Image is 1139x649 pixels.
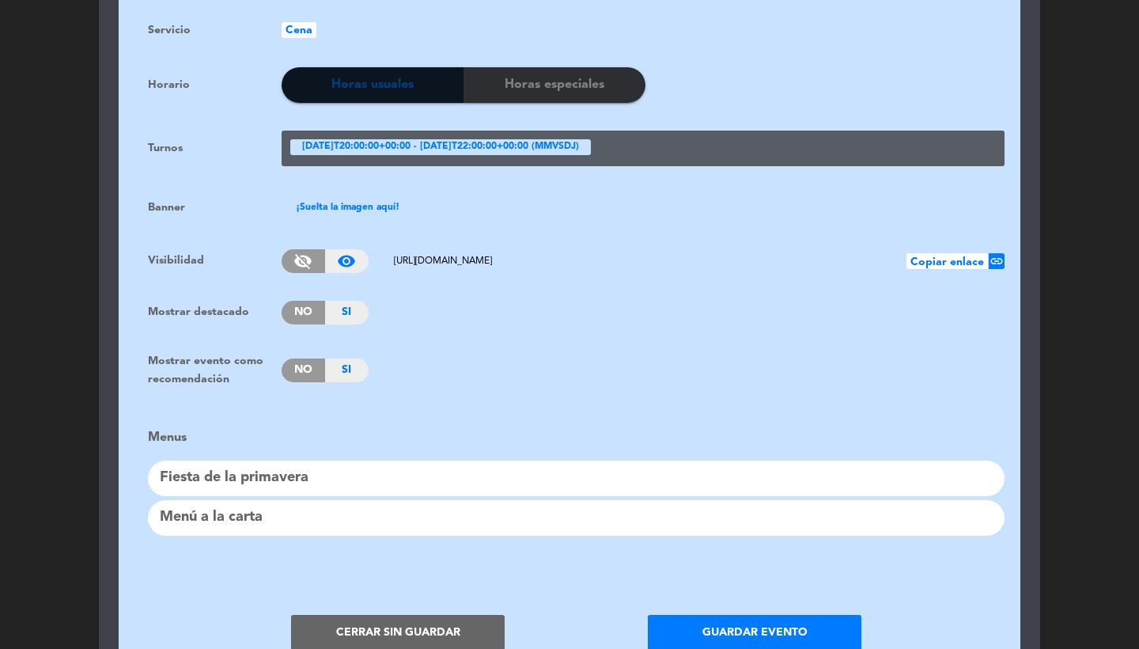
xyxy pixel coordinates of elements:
[148,25,191,36] span: Servicio
[325,359,369,382] span: Si
[990,254,1004,268] span: link
[325,301,369,324] span: Si
[282,22,316,38] span: Cena
[148,202,185,213] span: Banner
[282,301,325,324] span: No
[148,142,183,154] span: Turnos
[290,139,591,155] div: [DATE]T20:00:00+00:00 - [DATE]T22:00:00+00:00 (MMVSDJ)
[337,252,356,271] span: visibility_on
[148,461,1005,496] div: Fiesta de la primavera
[282,359,325,382] span: No
[148,500,1005,536] div: Menú a la carta
[296,200,399,216] ngx-dropzone-label: ¡Suelta la imagen aquí!
[148,79,190,90] span: Horario
[148,427,1005,448] div: Menus
[293,252,312,271] span: visibility_off
[331,74,414,95] span: Horas usuales
[148,355,263,385] span: Mostrar evento como recomendación
[906,253,988,269] span: Copiar enlace
[148,306,249,317] span: Mostrar destacado
[505,74,604,95] span: Horas especiales
[148,255,204,266] span: Visibilidad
